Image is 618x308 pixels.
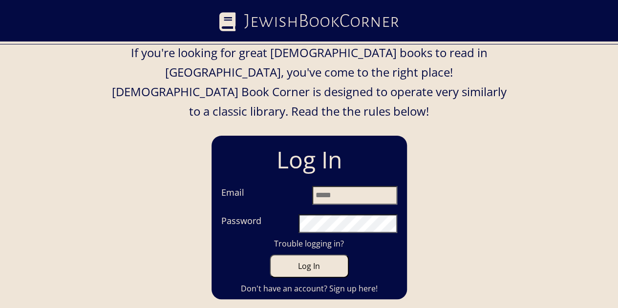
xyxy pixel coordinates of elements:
h1: Log In [216,141,402,179]
label: Email [221,186,244,201]
label: Password [221,214,261,229]
button: Log In [270,254,349,278]
a: JewishBookCorner [219,6,399,36]
a: Trouble logging in? [216,238,402,249]
a: Don't have an account? Sign up here! [216,283,402,294]
p: If you're looking for great [DEMOGRAPHIC_DATA] books to read in [GEOGRAPHIC_DATA], you've come to... [111,43,507,121]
